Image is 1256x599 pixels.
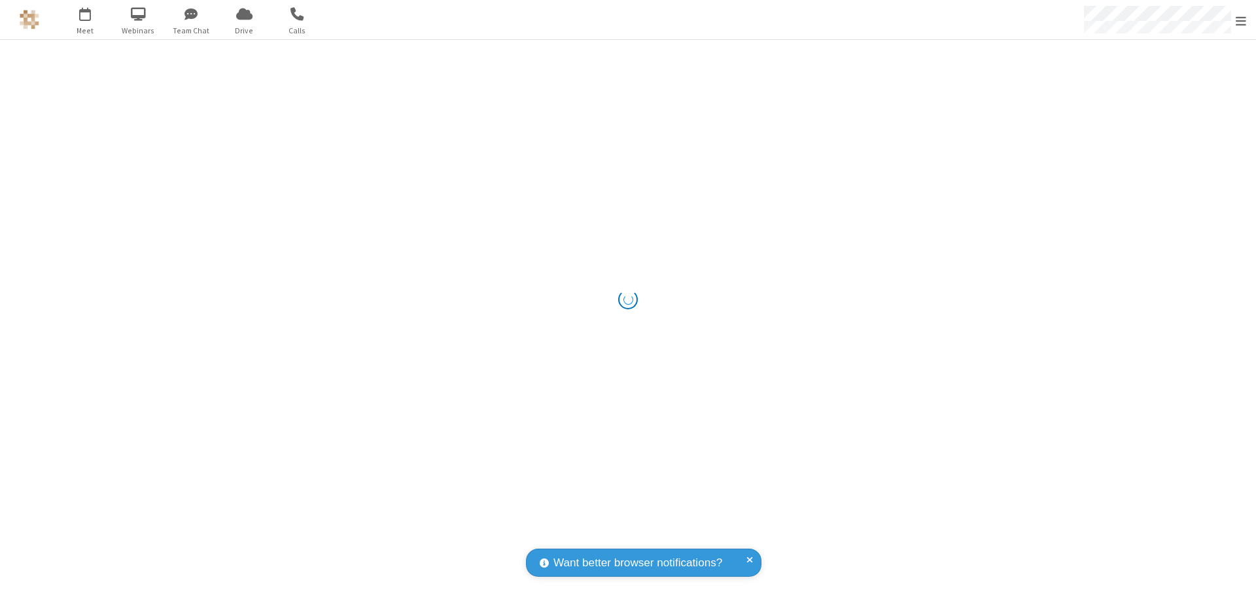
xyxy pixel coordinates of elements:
[114,25,163,37] span: Webinars
[220,25,269,37] span: Drive
[61,25,110,37] span: Meet
[273,25,322,37] span: Calls
[20,10,39,29] img: QA Selenium DO NOT DELETE OR CHANGE
[553,555,722,572] span: Want better browser notifications?
[167,25,216,37] span: Team Chat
